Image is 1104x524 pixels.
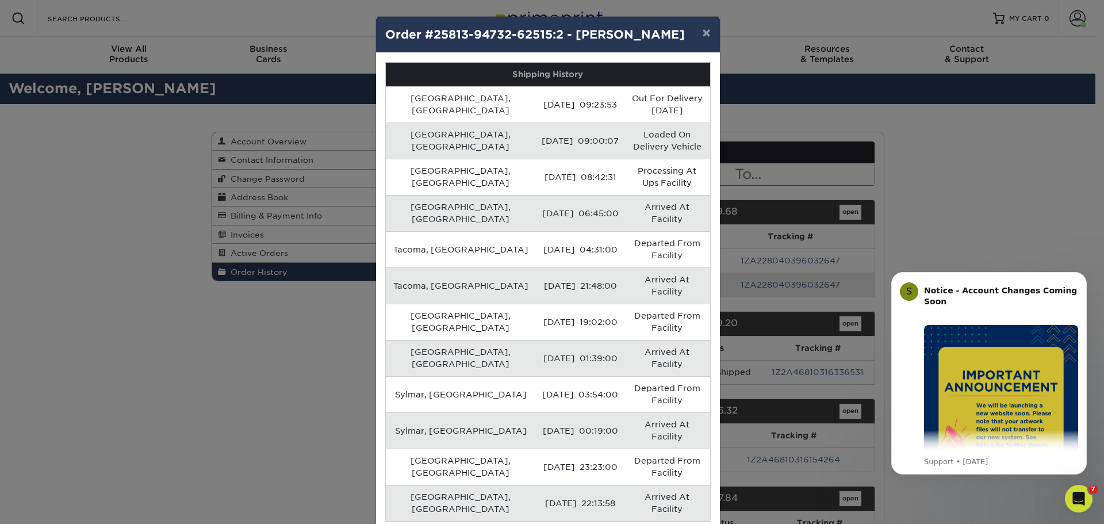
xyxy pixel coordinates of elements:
td: [DATE] 00:19:00 [536,412,624,449]
td: [DATE] 06:45:00 [536,195,624,231]
td: [DATE] 21:48:00 [536,267,624,304]
iframe: Intercom notifications message [874,255,1104,493]
span: 7 [1088,485,1098,494]
td: [DATE] 09:00:07 [536,123,624,159]
td: [GEOGRAPHIC_DATA], [GEOGRAPHIC_DATA] [386,485,536,521]
td: Arrived At Facility [624,485,710,521]
td: Arrived At Facility [624,195,710,231]
td: Arrived At Facility [624,412,710,449]
td: [GEOGRAPHIC_DATA], [GEOGRAPHIC_DATA] [386,449,536,485]
td: [GEOGRAPHIC_DATA], [GEOGRAPHIC_DATA] [386,195,536,231]
td: [DATE] 04:31:00 [536,231,624,267]
td: Arrived At Facility [624,267,710,304]
td: Departed From Facility [624,304,710,340]
td: [DATE] 09:23:53 [536,86,624,123]
td: Departed From Facility [624,449,710,485]
button: × [693,17,719,49]
th: Shipping History [386,63,710,86]
td: Departed From Facility [624,376,710,412]
td: [GEOGRAPHIC_DATA], [GEOGRAPHIC_DATA] [386,340,536,376]
td: Loaded On Delivery Vehicle [624,123,710,159]
td: Tacoma, [GEOGRAPHIC_DATA] [386,267,536,304]
td: Sylmar, [GEOGRAPHIC_DATA] [386,376,536,412]
td: Departed From Facility [624,231,710,267]
td: [DATE] 19:02:00 [536,304,624,340]
td: [DATE] 22:13:58 [536,485,624,521]
td: Processing At Ups Facility [624,159,710,195]
td: [GEOGRAPHIC_DATA], [GEOGRAPHIC_DATA] [386,159,536,195]
td: Tacoma, [GEOGRAPHIC_DATA] [386,231,536,267]
td: [GEOGRAPHIC_DATA], [GEOGRAPHIC_DATA] [386,123,536,159]
td: [DATE] 03:54:00 [536,376,624,412]
td: [DATE] 08:42:31 [536,159,624,195]
td: [DATE] 01:39:00 [536,340,624,376]
h4: Order #25813-94732-62515:2 - [PERSON_NAME] [385,26,711,43]
td: [GEOGRAPHIC_DATA], [GEOGRAPHIC_DATA] [386,304,536,340]
td: [GEOGRAPHIC_DATA], [GEOGRAPHIC_DATA] [386,86,536,123]
td: Sylmar, [GEOGRAPHIC_DATA] [386,412,536,449]
iframe: Intercom live chat [1065,485,1092,512]
td: [DATE] 23:23:00 [536,449,624,485]
td: Arrived At Facility [624,340,710,376]
td: Out For Delivery [DATE] [624,86,710,123]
